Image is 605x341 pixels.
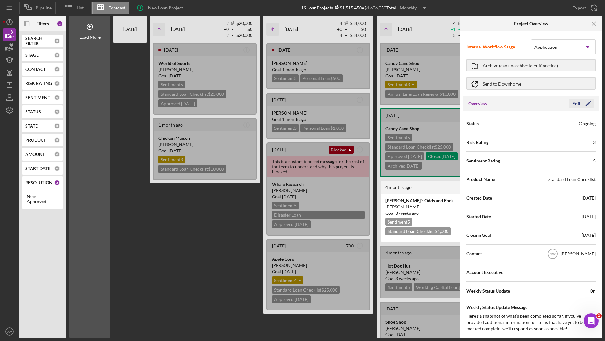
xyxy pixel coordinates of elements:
div: Here's a snapshot of what’s been completed so far. If you’ve provided additional information for ... [466,313,596,332]
span: List [77,5,84,10]
div: [PERSON_NAME] [561,251,596,257]
div: 0 [54,123,60,129]
div: [DATE] [117,18,143,40]
span: Goal [385,210,419,216]
td: $0 [349,26,366,32]
td: $84,000 [349,32,366,38]
a: [DATE]Candy Cane Shop[PERSON_NAME]Goal [DATE]Sentiment3Annual Line/Loan Renewal$10,000 [380,43,484,105]
button: Monthly [396,3,430,13]
b: [DATE] [171,26,185,32]
td: + 0 [337,26,343,32]
span: 1 [596,313,602,318]
td: $0 [236,26,253,32]
b: Project Overview [514,21,548,26]
button: Archive (can unarchive later if needed) [466,59,596,71]
a: 4 months agoHot Dog Hut[PERSON_NAME]Goal 3 weeks agoSentiment5Working Capital Loan$1,000 [380,246,484,298]
td: 4 [337,20,343,26]
time: 08/11/2025 [395,210,419,216]
div: 0 [54,137,60,143]
div: 0 [54,109,60,115]
td: 2 [223,20,229,26]
div: 0 [54,81,60,86]
div: None [27,194,58,199]
text: AW [7,330,12,333]
span: • [458,33,461,37]
div: [DATE] [582,232,596,238]
a: [DATE][PERSON_NAME]Goal 1 month agoSentiment5Personal Loan$500 [266,43,370,89]
b: SEARCH FILTER [25,36,54,46]
span: On [590,288,596,294]
span: Risk Rating [466,139,488,145]
div: [DATE] [582,195,596,201]
div: Send to Downhome [483,78,521,89]
div: Load More [79,35,101,40]
div: New Loan Project [148,2,183,14]
span: Account Executive [466,269,503,276]
b: STATE [25,123,38,128]
div: Export [573,2,586,14]
b: RESOLUTION [25,180,53,185]
div: Application [534,45,557,50]
div: Standard Loan Checklist $1,000 [385,227,451,235]
span: Created Date [466,195,492,201]
a: 4 months ago3[PERSON_NAME]'s Odds and Ends[PERSON_NAME]Goal 3 weeks agoSentiment5Standard Loan Ch... [380,180,484,242]
span: Sentiment Rating [466,158,500,164]
td: $84,000 [349,20,366,26]
text: AW [550,252,556,256]
div: $1,515,450 [333,5,362,10]
div: 0 [54,52,60,58]
span: • [344,33,348,37]
span: • [231,33,234,37]
b: [DATE] [285,26,298,32]
a: [DATE][PERSON_NAME]Goal 1 month agoSentiment5Personal Loan$1,000 [266,93,370,139]
div: Approved [27,199,58,204]
time: 2025-05-09 14:48 [385,185,412,190]
div: 2 [57,20,63,27]
span: Pipeline [36,5,52,10]
div: Standard Loan Checklist [548,176,596,183]
iframe: Intercom live chat [584,313,599,328]
b: SENTIMENT [25,95,50,100]
b: Filters [36,21,49,26]
div: 0 [54,95,60,100]
b: RISK RATING [25,81,52,86]
div: 0 [54,151,60,157]
b: START DATE [25,166,50,171]
button: Export [566,2,602,14]
span: Status [466,121,479,127]
span: • [344,27,348,31]
span: • [458,27,461,31]
b: STAGE [25,53,39,58]
span: Forecast [108,5,125,10]
div: 5 [593,158,596,164]
td: + 1 [450,26,456,32]
td: $20,000 [236,32,253,38]
td: 5 [450,32,456,38]
div: [DATE] [582,213,596,220]
button: Edit [569,99,594,108]
a: 1 month agoChicken Maison[PERSON_NAME]Goal [DATE]Sentiment3Standard Loan Checklist$10,000 [153,118,257,180]
a: [DATE]Candy Cane ShopSentiment5Standard Loan Checklist$25,000Approved [DATE]Closed[DATE]Archived[... [380,108,484,177]
span: Internal Workflow Stage [466,44,531,50]
h3: Overview [468,100,487,107]
span: Weekly Status Update Message [466,304,596,310]
span: • [231,27,234,31]
span: Weekly Status Update [466,288,510,294]
button: New Loan Project [132,2,189,14]
a: [DATE]700Apple Corp[PERSON_NAME]Goal [DATE]Sentiment4Standard Loan Checklist$25,000Approved [DATE] [266,239,370,310]
b: [DATE] [398,26,412,32]
b: STATUS [25,109,41,114]
span: Contact [466,251,482,257]
td: $20,000 [236,20,253,26]
span: Closing Goal [466,232,491,238]
b: PRODUCT [25,138,46,143]
b: AMOUNT [25,152,45,157]
div: Archive (can unarchive later if needed) [483,60,558,71]
span: Started Date [466,213,491,220]
div: Monthly [400,3,417,13]
div: 19 Loan Projects • $1,606,050 Total [301,3,430,13]
div: 0 [54,166,60,171]
span: Product Name [466,176,495,183]
div: [PERSON_NAME]'s Odds and Ends [385,197,478,204]
div: Ongoing [579,121,596,127]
